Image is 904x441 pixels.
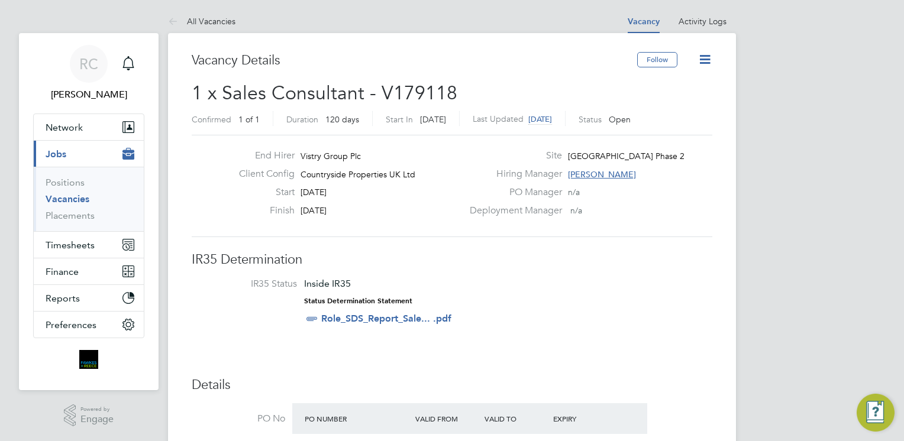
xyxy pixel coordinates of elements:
[286,114,318,125] label: Duration
[34,114,144,140] button: Network
[301,151,361,161] span: Vistry Group Plc
[64,404,114,427] a: Powered byEngage
[304,278,351,289] span: Inside IR35
[321,313,451,324] a: Role_SDS_Report_Sale... .pdf
[568,187,580,197] span: n/a
[238,114,260,125] span: 1 of 1
[420,114,446,125] span: [DATE]
[46,193,89,205] a: Vacancies
[46,319,96,330] span: Preferences
[230,168,295,180] label: Client Config
[33,87,144,102] span: Robyn Clarke
[528,114,552,124] span: [DATE]
[192,413,285,425] label: PO No
[579,114,602,125] label: Status
[80,404,114,414] span: Powered by
[46,210,95,221] a: Placements
[33,45,144,102] a: RC[PERSON_NAME]
[168,16,235,27] a: All Vacancies
[412,408,482,429] div: Valid From
[230,186,295,199] label: Start
[679,16,727,27] a: Activity Logs
[301,169,415,180] span: Countryside Properties UK Ltd
[19,33,159,390] nav: Main navigation
[192,114,231,125] label: Confirmed
[302,408,412,429] div: PO Number
[304,297,412,305] strong: Status Determination Statement
[463,186,562,199] label: PO Manager
[637,52,677,67] button: Follow
[46,122,83,133] span: Network
[550,408,619,429] div: Expiry
[463,205,562,217] label: Deployment Manager
[463,168,562,180] label: Hiring Manager
[857,394,895,432] button: Engage Resource Center
[34,232,144,258] button: Timesheets
[192,251,712,268] h3: IR35 Determination
[568,151,685,161] span: [GEOGRAPHIC_DATA] Phase 2
[325,114,359,125] span: 120 days
[34,141,144,167] button: Jobs
[34,312,144,338] button: Preferences
[301,205,327,216] span: [DATE]
[79,56,98,72] span: RC
[609,114,631,125] span: Open
[34,285,144,311] button: Reports
[79,350,98,369] img: bromak-logo-retina.png
[301,187,327,197] span: [DATE]
[34,167,144,231] div: Jobs
[204,278,297,290] label: IR35 Status
[628,17,660,27] a: Vacancy
[386,114,413,125] label: Start In
[568,169,636,180] span: [PERSON_NAME]
[46,148,66,160] span: Jobs
[33,350,144,369] a: Go to home page
[482,408,551,429] div: Valid To
[570,205,582,216] span: n/a
[46,239,95,251] span: Timesheets
[473,114,524,124] label: Last Updated
[192,377,712,394] h3: Details
[46,266,79,277] span: Finance
[463,150,562,162] label: Site
[230,150,295,162] label: End Hirer
[230,205,295,217] label: Finish
[46,177,85,188] a: Positions
[80,414,114,424] span: Engage
[46,293,80,304] span: Reports
[192,82,457,105] span: 1 x Sales Consultant - V179118
[34,258,144,284] button: Finance
[192,52,637,69] h3: Vacancy Details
